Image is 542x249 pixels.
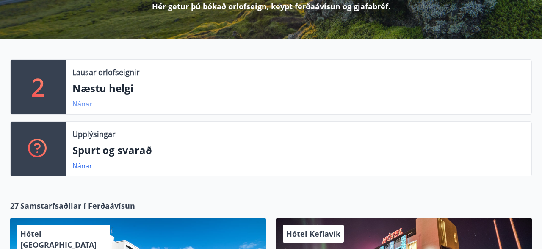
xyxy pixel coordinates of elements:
span: Hótel Keflavík [286,229,340,239]
p: Upplýsingar [72,129,115,140]
p: Næstu helgi [72,81,525,95]
a: Nánar [72,99,92,109]
a: Nánar [72,161,92,171]
span: 27 [10,200,19,211]
span: Samstarfsaðilar í Ferðaávísun [20,200,135,211]
p: Lausar orlofseignir [72,67,139,78]
p: Spurt og svarað [72,143,525,157]
p: Hér getur þú bókað orlofseign, keypt ferðaávísun og gjafabréf. [152,1,390,12]
p: 2 [31,71,45,103]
